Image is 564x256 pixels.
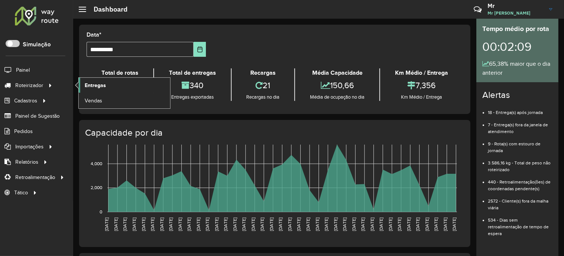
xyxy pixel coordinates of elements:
div: 150,66 [297,77,377,93]
li: 9 - Rota(s) com estouro de jornada [488,135,552,154]
div: Média de ocupação no dia [297,93,377,101]
span: Painel [16,66,30,74]
li: 2572 - Cliente(s) fora da malha viária [488,192,552,211]
text: [DATE] [351,218,356,231]
a: Contato Rápido [470,1,486,18]
text: [DATE] [452,218,457,231]
div: Tempo médio por rota [482,24,552,34]
text: [DATE] [424,218,429,231]
h3: Mr [488,2,543,9]
text: [DATE] [297,218,301,231]
text: [DATE] [223,218,228,231]
text: [DATE] [397,218,402,231]
text: 0 [100,209,102,214]
span: Relatórios [15,158,38,166]
li: 440 - Retroalimentação(ões) de coordenadas pendente(s) [488,173,552,192]
text: [DATE] [150,218,155,231]
text: [DATE] [104,218,109,231]
text: 2,000 [91,185,102,190]
text: [DATE] [388,218,393,231]
span: Roteirizador [15,81,43,89]
text: [DATE] [123,218,128,231]
text: [DATE] [443,218,448,231]
label: Data [87,30,101,39]
span: Importações [15,143,44,151]
text: [DATE] [232,218,237,231]
text: [DATE] [278,218,283,231]
button: Choose Date [194,42,206,57]
text: [DATE] [269,218,274,231]
text: [DATE] [287,218,292,231]
span: Painel de Sugestão [15,112,60,120]
h4: Alertas [482,90,552,101]
span: Cadastros [14,97,37,105]
text: [DATE] [406,218,411,231]
text: [DATE] [178,218,182,231]
text: [DATE] [168,218,173,231]
div: Entregas exportadas [156,93,229,101]
text: [DATE] [214,218,219,231]
div: Total de rotas [88,68,151,77]
label: Simulação [23,40,51,49]
text: [DATE] [132,218,137,231]
div: Recargas [234,68,293,77]
text: [DATE] [315,218,320,231]
h4: Capacidade por dia [85,127,463,138]
a: Vendas [79,93,170,108]
text: [DATE] [415,218,420,231]
div: Média Capacidade [297,68,377,77]
div: 00:02:09 [482,34,552,59]
text: [DATE] [305,218,310,231]
text: [DATE] [260,218,264,231]
text: 4,000 [91,161,102,166]
span: Retroalimentação [15,173,55,181]
text: [DATE] [360,218,365,231]
text: [DATE] [370,218,375,231]
text: [DATE] [113,218,118,231]
div: Km Médio / Entrega [382,68,461,77]
text: [DATE] [159,218,164,231]
li: 7 - Entrega(s) fora da janela de atendimento [488,116,552,135]
h2: Dashboard [86,5,128,13]
text: [DATE] [251,218,256,231]
span: Mr [PERSON_NAME] [488,10,543,16]
div: 7,356 [382,77,461,93]
text: [DATE] [141,218,146,231]
span: Tático [14,189,28,197]
div: Km Médio / Entrega [382,93,461,101]
div: Recargas no dia [234,93,293,101]
text: [DATE] [196,218,201,231]
div: 340 [156,77,229,93]
div: 21 [234,77,293,93]
div: Total de entregas [156,68,229,77]
li: 534 - Dias sem retroalimentação de tempo de espera [488,211,552,237]
a: Entregas [79,78,170,93]
text: [DATE] [333,218,338,231]
text: [DATE] [379,218,383,231]
text: [DATE] [241,218,246,231]
li: 18 - Entrega(s) após jornada [488,104,552,116]
text: [DATE] [342,218,347,231]
span: Entregas [85,81,106,89]
span: Pedidos [14,127,33,135]
text: [DATE] [187,218,191,231]
text: [DATE] [433,218,438,231]
text: [DATE] [205,218,210,231]
span: Vendas [85,97,102,105]
div: 65,38% maior que o dia anterior [482,59,552,77]
text: [DATE] [324,218,329,231]
li: 3.586,16 kg - Total de peso não roteirizado [488,154,552,173]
